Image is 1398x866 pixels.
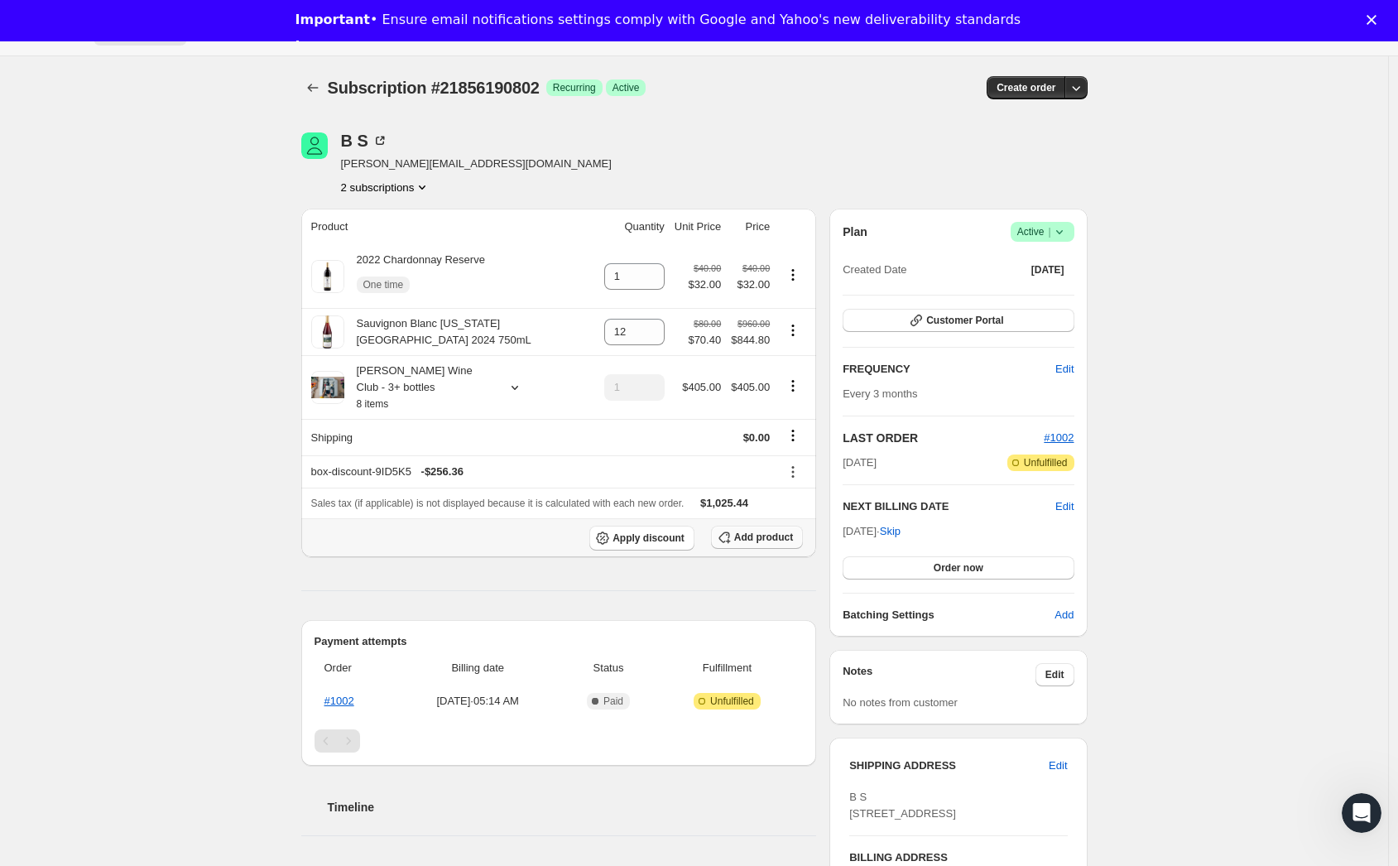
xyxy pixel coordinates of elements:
[780,321,806,339] button: Product actions
[694,319,721,329] small: $80.00
[363,278,404,291] span: One time
[301,209,599,245] th: Product
[1035,663,1074,686] button: Edit
[1049,758,1067,774] span: Edit
[357,398,389,410] small: 8 items
[400,660,556,676] span: Billing date
[843,361,1055,378] h2: FREQUENCY
[934,561,983,575] span: Order now
[421,464,464,480] span: - $256.36
[1045,356,1083,382] button: Edit
[849,791,956,820] span: B S [STREET_ADDRESS]
[341,179,431,195] button: Product actions
[849,849,1067,866] h3: BILLING ADDRESS
[565,660,651,676] span: Status
[843,430,1044,446] h2: LAST ORDER
[315,650,395,686] th: Order
[843,663,1035,686] h3: Notes
[344,252,485,301] div: 2022 Chardonnay Reserve
[315,729,804,753] nav: Pagination
[295,12,1021,28] div: • Ensure email notifications settings comply with Google and Yahoo's new deliverability standards
[688,332,721,349] span: $70.40
[599,209,670,245] th: Quantity
[328,799,817,815] h2: Timeline
[311,498,685,509] span: Sales tax (if applicable) is not displayed because it is calculated with each new order.
[324,695,354,707] a: #1002
[710,695,754,708] span: Unfulfilled
[742,263,770,273] small: $40.00
[700,497,748,509] span: $1,025.44
[743,431,771,444] span: $0.00
[843,455,877,471] span: [DATE]
[1024,456,1068,469] span: Unfulfilled
[613,532,685,545] span: Apply discount
[1055,498,1074,515] button: Edit
[295,38,381,56] a: Learn more
[731,381,770,393] span: $405.00
[344,315,594,349] div: Sauvignon Blanc [US_STATE][GEOGRAPHIC_DATA] 2024 750mL
[843,607,1055,623] h6: Batching Settings
[301,419,599,455] th: Shipping
[1021,258,1074,281] button: [DATE]
[1048,225,1050,238] span: |
[315,633,804,650] h2: Payment attempts
[694,263,721,273] small: $40.00
[843,309,1074,332] button: Customer Portal
[726,209,775,245] th: Price
[341,132,388,149] div: B S
[926,314,1003,327] span: Customer Portal
[843,262,906,278] span: Created Date
[589,526,694,551] button: Apply discount
[711,526,803,549] button: Add product
[301,132,328,159] span: B S
[843,224,867,240] h2: Plan
[344,363,493,412] div: [PERSON_NAME] Wine Club - 3+ bottles
[734,531,793,544] span: Add product
[295,12,370,27] b: Important
[1044,431,1074,444] a: #1002
[987,76,1065,99] button: Create order
[301,76,324,99] button: Subscriptions
[688,277,721,293] span: $32.00
[1055,361,1074,378] span: Edit
[880,523,901,540] span: Skip
[341,156,612,172] span: [PERSON_NAME][EMAIL_ADDRESS][DOMAIN_NAME]
[1045,602,1083,628] button: Add
[400,693,556,710] span: [DATE] · 05:14 AM
[311,464,771,480] div: box-discount-9ID5K5
[328,79,540,97] span: Subscription #21856190802
[843,556,1074,580] button: Order now
[603,695,623,708] span: Paid
[843,696,958,709] span: No notes from customer
[670,209,726,245] th: Unit Price
[780,266,806,284] button: Product actions
[737,319,770,329] small: $960.00
[1045,668,1064,681] span: Edit
[780,377,806,395] button: Product actions
[613,81,640,94] span: Active
[661,660,794,676] span: Fulfillment
[870,518,910,545] button: Skip
[843,498,1055,515] h2: NEXT BILLING DATE
[731,277,770,293] span: $32.00
[553,81,596,94] span: Recurring
[1044,430,1074,446] button: #1002
[731,332,770,349] span: $844.80
[849,758,1049,774] h3: SHIPPING ADDRESS
[682,381,721,393] span: $405.00
[1031,263,1064,277] span: [DATE]
[780,426,806,445] button: Shipping actions
[997,81,1055,94] span: Create order
[1039,753,1077,779] button: Edit
[1367,15,1383,25] div: Close
[1017,224,1068,240] span: Active
[1342,793,1381,833] iframe: Intercom live chat
[843,525,901,537] span: [DATE] ·
[843,387,917,400] span: Every 3 months
[1055,607,1074,623] span: Add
